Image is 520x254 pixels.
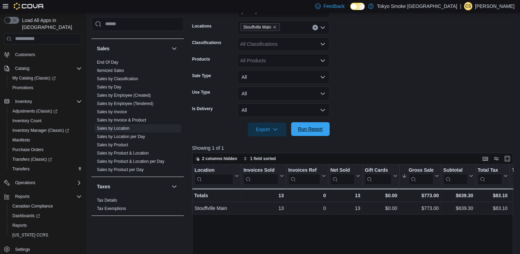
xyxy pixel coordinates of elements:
div: Taxes [91,196,184,215]
span: Inventory [15,99,32,104]
span: My Catalog (Classic) [12,75,56,81]
button: Operations [1,178,85,188]
span: Sales by Location [97,126,130,131]
div: Net Sold [330,167,355,184]
span: Operations [15,180,35,186]
h3: Taxes [97,183,110,190]
a: Sales by Location [97,126,130,131]
a: My Catalog (Classic) [10,74,58,82]
a: My Catalog (Classic) [7,73,85,83]
div: Subtotal [443,167,468,184]
a: Promotions [10,84,36,92]
a: Transfers [10,165,32,173]
span: Washington CCRS [10,231,82,239]
span: Inventory Count [10,117,82,125]
button: All [237,87,330,100]
div: Location [195,167,233,184]
a: End Of Day [97,60,118,65]
a: Settings [12,245,33,254]
button: Purchase Orders [7,145,85,155]
label: Is Delivery [192,106,213,112]
a: Sales by Invoice [97,109,127,114]
span: My Catalog (Classic) [10,74,82,82]
span: Catalog [15,66,29,71]
span: Load All Apps in [GEOGRAPHIC_DATA] [19,17,82,31]
span: Sales by Invoice & Product [97,117,146,123]
button: Subtotal [443,167,473,184]
button: Reports [12,192,32,201]
div: Invoices Ref [288,167,320,184]
span: Transfers (Classic) [10,155,82,163]
span: Sales by Day [97,84,121,90]
span: Transfers [12,166,30,172]
button: Total Tax [478,167,508,184]
span: Sales by Location per Day [97,134,145,139]
button: All [237,70,330,84]
span: Manifests [12,137,30,143]
a: Tax Details [97,198,117,203]
span: Customers [15,52,35,57]
div: Gift Card Sales [365,167,392,184]
button: Inventory [1,97,85,106]
button: Location [195,167,239,184]
span: Transfers (Classic) [12,157,52,162]
div: Subtotal [443,167,468,173]
p: Tokyo Smoke [GEOGRAPHIC_DATA] [377,2,457,10]
div: $639.30 [443,204,473,212]
div: 13 [243,191,284,200]
h3: Sales [97,45,110,52]
span: End Of Day [97,60,118,65]
a: Reports [10,221,30,230]
div: Gross Sales [409,167,433,184]
span: Settings [15,247,30,252]
span: Manifests [10,136,82,144]
button: Manifests [7,135,85,145]
button: Taxes [170,182,178,191]
button: Display options [492,155,500,163]
span: Itemized Sales [97,68,124,73]
span: Operations [12,179,82,187]
div: 13 [330,191,360,200]
a: Inventory Count [10,117,44,125]
span: Purchase Orders [12,147,44,152]
a: Inventory Manager (Classic) [10,126,72,135]
a: Manifests [10,136,33,144]
div: $0.00 [365,191,397,200]
span: Dashboards [12,213,40,219]
div: Invoices Sold [243,167,278,173]
a: Sales by Product per Day [97,167,144,172]
a: Sales by Employee (Tendered) [97,101,153,106]
a: Tax Exemptions [97,206,126,211]
span: CS [465,2,471,10]
button: All [237,103,330,117]
button: Invoices Sold [243,167,284,184]
a: Sales by Product & Location [97,151,149,156]
button: Invoices Ref [288,167,325,184]
span: Stouffville Main [240,23,280,31]
div: 13 [330,204,360,212]
div: Total Tax [478,167,502,173]
div: Invoices Sold [243,167,278,184]
button: 1 field sorted [241,155,279,163]
a: Sales by Product [97,142,128,147]
span: Purchase Orders [10,146,82,154]
button: Reports [7,221,85,230]
a: Customers [12,51,38,59]
button: Operations [12,179,38,187]
div: Gross Sales [409,167,433,173]
div: 0 [288,204,325,212]
label: Products [192,56,210,62]
button: Sales [97,45,169,52]
button: Open list of options [320,41,325,47]
button: Clear input [312,25,318,30]
button: Taxes [97,183,169,190]
div: $83.10 [478,204,508,212]
div: Net Sold [330,167,355,173]
a: Dashboards [7,211,85,221]
a: Inventory Manager (Classic) [7,126,85,135]
span: Promotions [10,84,82,92]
